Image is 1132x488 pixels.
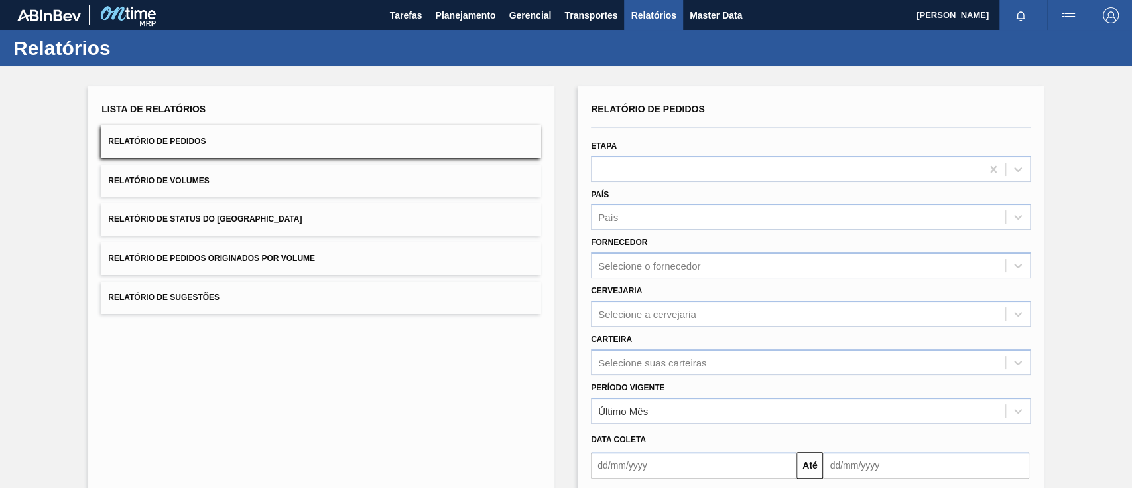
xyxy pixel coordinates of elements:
img: TNhmsLtSVTkK8tSr43FrP2fwEKptu5GPRR3wAAAABJRU5ErkJggg== [17,9,81,21]
button: Notificações [999,6,1042,25]
label: País [591,190,609,199]
label: Cervejaria [591,286,642,295]
label: Período Vigente [591,383,664,392]
img: Logout [1103,7,1119,23]
label: Etapa [591,141,617,151]
div: Selecione suas carteiras [598,357,706,368]
span: Data coleta [591,435,646,444]
span: Relatório de Pedidos [591,104,705,114]
h1: Relatórios [13,41,249,56]
span: Transportes [564,7,617,23]
button: Relatório de Volumes [101,165,541,197]
div: País [598,212,618,223]
span: Master Data [690,7,742,23]
span: Relatórios [631,7,676,23]
div: Selecione o fornecedor [598,260,700,272]
button: Relatório de Pedidos [101,125,541,158]
span: Relatório de Status do [GEOGRAPHIC_DATA] [108,214,302,224]
label: Fornecedor [591,238,647,247]
img: userActions [1060,7,1076,23]
span: Relatório de Pedidos [108,137,206,146]
span: Relatório de Pedidos Originados por Volume [108,254,315,263]
div: Último Mês [598,405,648,416]
div: Selecione a cervejaria [598,308,696,319]
span: Tarefas [390,7,422,23]
button: Relatório de Pedidos Originados por Volume [101,242,541,275]
button: Relatório de Sugestões [101,282,541,314]
span: Lista de Relatórios [101,104,206,114]
button: Relatório de Status do [GEOGRAPHIC_DATA] [101,203,541,236]
input: dd/mm/yyyy [823,452,1029,479]
input: dd/mm/yyyy [591,452,796,479]
span: Gerencial [509,7,552,23]
label: Carteira [591,335,632,344]
span: Relatório de Sugestões [108,293,220,302]
span: Relatório de Volumes [108,176,209,185]
span: Planejamento [435,7,495,23]
button: Até [796,452,823,479]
